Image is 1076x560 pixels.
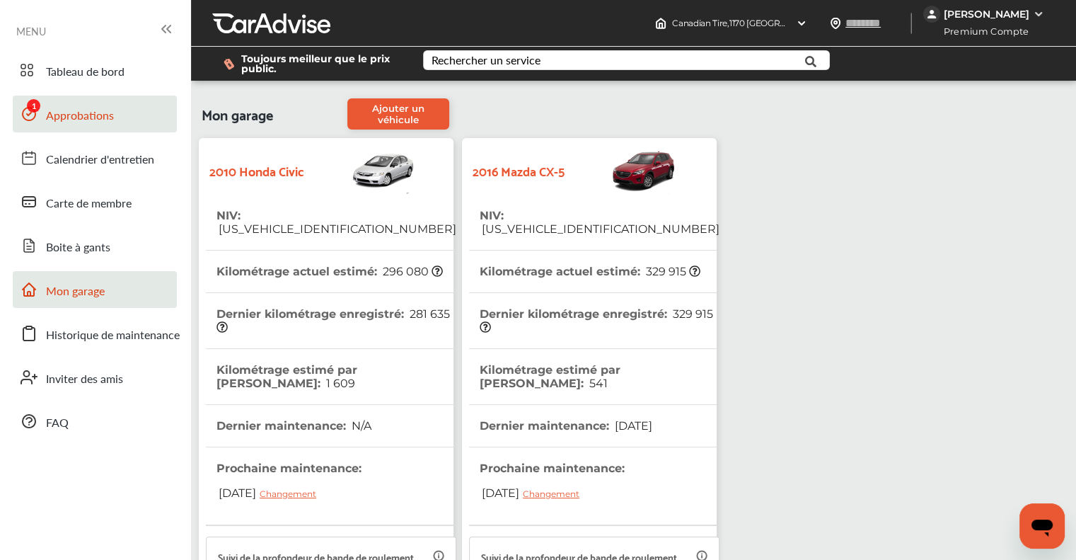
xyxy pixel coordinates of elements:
a: Approbations [13,96,177,132]
th: Dernier kilométrage enregistré : [216,293,456,348]
a: Tableau de bord [13,52,177,88]
span: Premium Compte [925,24,1039,39]
img: location_vector.a44bc228.svg [830,18,841,29]
span: Mon garage [46,282,105,301]
a: Inviter des amis [13,359,177,396]
span: N/A [349,419,371,433]
th: Kilométrage actuel estimé : [480,251,700,292]
span: Calendrier d'entretien [46,151,154,169]
img: header-divider.bc55588e.svg [910,13,912,34]
img: Vehicle [304,145,416,195]
a: Boite à gants [13,227,177,264]
th: Kilométrage estimé par [PERSON_NAME] : [480,349,719,404]
th: NIV : [480,195,719,250]
a: Calendrier d'entretien [13,139,177,176]
img: Vehicle [565,145,676,195]
img: dollor_label_vector.a70140d1.svg [224,58,234,70]
a: Ajouter un véhicule [347,98,449,130]
strong: 2010 Honda Civic [209,159,304,181]
span: Toujours meilleur que le prix public. [241,54,400,74]
span: [DATE] [216,475,327,510]
span: Carte de membre [46,195,132,213]
div: Rechercher un service [432,55,540,66]
span: FAQ [46,414,69,433]
span: 296 080 [381,265,443,278]
th: Dernier kilométrage enregistré : [480,293,719,348]
span: Tableau de bord [46,63,125,81]
a: FAQ [13,403,177,440]
a: Historique de maintenance [13,315,177,352]
span: 329 915 [644,265,700,278]
a: Carte de membre [13,183,177,220]
span: [US_VEHICLE_IDENTIFICATION_NUMBER] [216,222,456,236]
span: Canadian Tire , 1170 [GEOGRAPHIC_DATA] [GEOGRAPHIC_DATA] , K1V 6B2 [672,18,968,28]
span: 329 915 [480,307,716,334]
div: Changement [523,488,586,499]
span: Mon garage [202,98,273,130]
th: Dernier maintenance : [480,405,652,447]
th: Dernier maintenance : [216,405,371,447]
span: Historique de maintenance [46,326,180,345]
th: Kilométrage actuel estimé : [216,251,443,292]
span: MENU [16,25,46,37]
img: jVpblrzwTbfkPYzPPzSLxeg0AAAAASUVORK5CYII= [923,6,940,23]
span: Ajouter un véhicule [356,103,441,125]
span: Boite à gants [46,239,110,257]
span: 281 635 [216,307,453,334]
th: Prochaine maintenance : [216,447,456,525]
div: Changement [260,488,323,499]
span: Inviter des amis [46,370,123,389]
div: [PERSON_NAME] [944,8,1029,21]
img: header-home-logo.8d720a4f.svg [655,18,666,29]
span: [DATE] [613,419,652,433]
span: 541 [587,377,608,390]
span: [DATE] [480,475,590,510]
th: Prochaine maintenance : [480,447,719,525]
th: Kilométrage estimé par [PERSON_NAME] : [216,349,456,404]
img: header-down-arrow.9dd2ce7d.svg [796,18,807,29]
span: [US_VEHICLE_IDENTIFICATION_NUMBER] [480,222,719,236]
a: Mon garage [13,271,177,308]
strong: 2016 Mazda CX-5 [473,159,565,181]
span: 1 609 [324,377,355,390]
img: WGsFRI8htEPBVLJbROoPRyZpYNWhNONpIPPETTm6eUC0GeLEiAAAAAElFTkSuQmCC [1033,8,1044,20]
th: NIV : [216,195,456,250]
iframe: Button to launch messaging window [1019,503,1065,549]
span: Approbations [46,107,114,125]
